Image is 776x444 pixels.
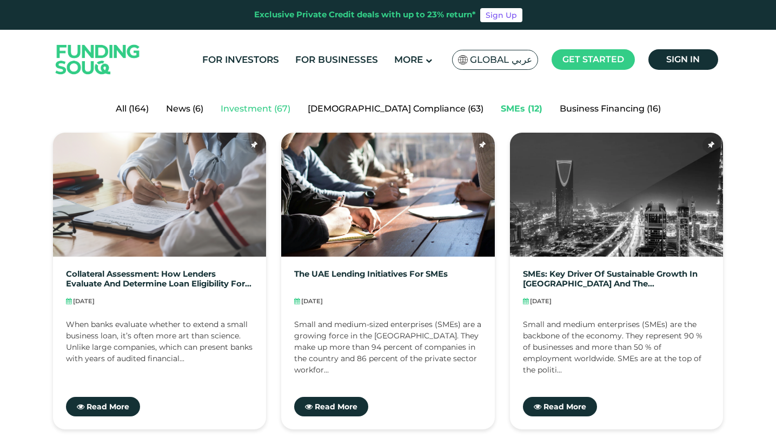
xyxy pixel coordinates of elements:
[523,270,711,289] a: SMEs: Key Driver of Sustainable Growth in [GEOGRAPHIC_DATA] and the [GEOGRAPHIC_DATA]
[458,55,468,64] img: SA Flag
[523,397,597,416] a: Read More
[648,49,718,70] a: Sign in
[87,402,129,412] span: Read More
[157,98,212,120] a: News (6)
[523,319,711,373] div: Small and medium enterprises (SMEs) are the backbone of the economy. They represent 90 % of busin...
[551,98,669,120] a: Business Financing (16)
[66,397,140,416] a: Read More
[73,297,95,305] span: [DATE]
[315,402,357,412] span: Read More
[281,133,495,257] img: UAE SME Loans
[394,54,423,65] span: More
[510,133,724,257] img: SMEs & Sustainable Growth
[212,98,299,120] a: Investment (67)
[45,32,151,87] img: Logo
[254,9,476,21] div: Exclusive Private Credit deals with up to 23% return*
[299,98,492,120] a: [DEMOGRAPHIC_DATA] Compliance (63)
[66,319,254,373] div: When banks evaluate whether to extend a small business loan, it’s often more art than science. Un...
[294,319,482,373] div: Small and medium-sized enterprises (SMEs) are a growing force in the [GEOGRAPHIC_DATA]. They make...
[53,133,267,257] img: SMEs Collateral Assessment
[562,54,624,64] span: Get started
[470,54,532,66] span: Global عربي
[200,51,282,69] a: For Investors
[294,397,368,416] a: Read More
[293,51,381,69] a: For Businesses
[294,270,448,289] a: The UAE lending initiatives for SMEs
[543,402,586,412] span: Read More
[107,98,157,120] a: All (164)
[666,54,700,64] span: Sign in
[530,297,552,305] span: [DATE]
[301,297,323,305] span: [DATE]
[480,8,522,22] a: Sign Up
[492,98,551,120] a: SMEs (12)
[66,270,254,289] a: Collateral Assessment: How Lenders Evaluate and Determine Loan Eligibility for SMEs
